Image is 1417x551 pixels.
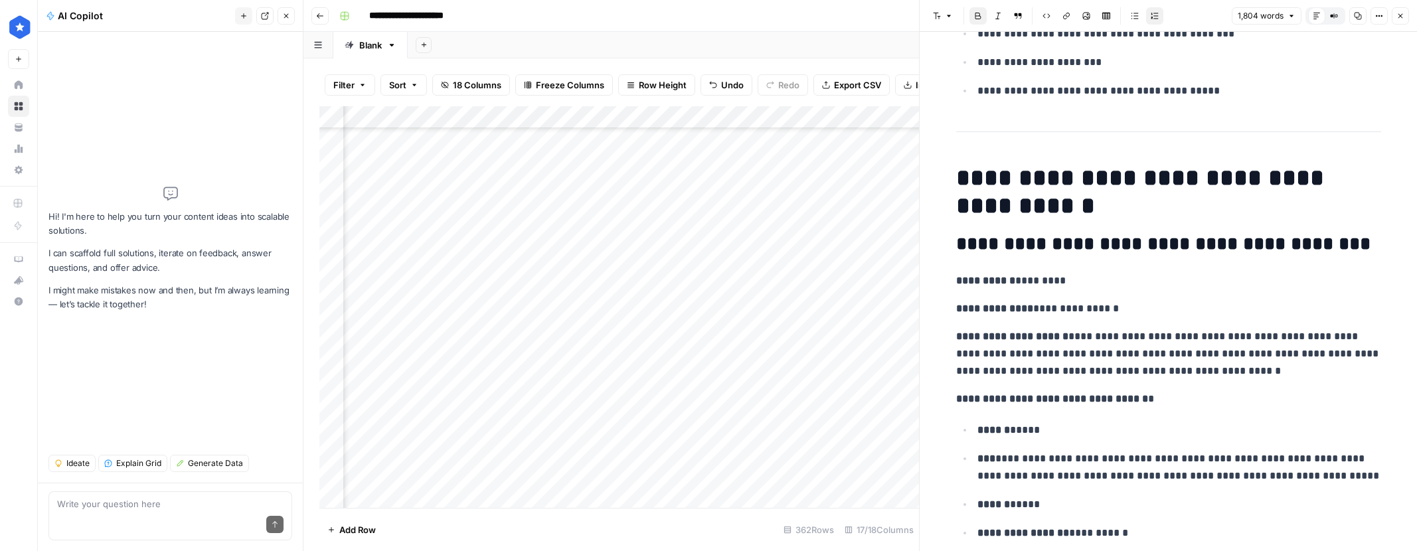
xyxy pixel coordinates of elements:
div: What's new? [9,270,29,290]
button: Explain Grid [98,455,167,472]
span: Generate Data [188,457,243,469]
button: Import CSV [895,74,972,96]
button: Help + Support [8,291,29,312]
button: Add Row [319,519,384,540]
a: Usage [8,138,29,159]
span: Explain Grid [116,457,161,469]
a: Home [8,74,29,96]
button: Undo [701,74,752,96]
a: Browse [8,96,29,117]
a: Blank [333,32,408,58]
div: AI Copilot [46,9,231,23]
p: I might make mistakes now and then, but I’m always learning — let’s tackle it together! [48,283,292,311]
div: 362 Rows [778,519,839,540]
button: 1,804 words [1232,7,1301,25]
span: Freeze Columns [536,78,604,92]
button: Ideate [48,455,96,472]
span: 18 Columns [453,78,501,92]
p: Hi! I'm here to help you turn your content ideas into scalable solutions. [48,210,292,238]
button: Generate Data [170,455,249,472]
button: Freeze Columns [515,74,613,96]
img: ConsumerAffairs Logo [8,15,32,39]
a: Settings [8,159,29,181]
button: Workspace: ConsumerAffairs [8,11,29,44]
span: Redo [778,78,799,92]
button: Redo [758,74,808,96]
button: Row Height [618,74,695,96]
span: 1,804 words [1238,10,1284,22]
button: 18 Columns [432,74,510,96]
a: AirOps Academy [8,248,29,270]
a: Your Data [8,117,29,138]
button: Sort [380,74,427,96]
button: Filter [325,74,375,96]
span: Ideate [66,457,90,469]
span: Undo [721,78,744,92]
span: Export CSV [834,78,881,92]
span: Filter [333,78,355,92]
button: What's new? [8,270,29,291]
span: Row Height [639,78,687,92]
div: 17/18 Columns [839,519,919,540]
div: Blank [359,39,382,52]
span: Add Row [339,523,376,536]
p: I can scaffold full solutions, iterate on feedback, answer questions, and offer advice. [48,246,292,274]
button: Export CSV [813,74,890,96]
span: Sort [389,78,406,92]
